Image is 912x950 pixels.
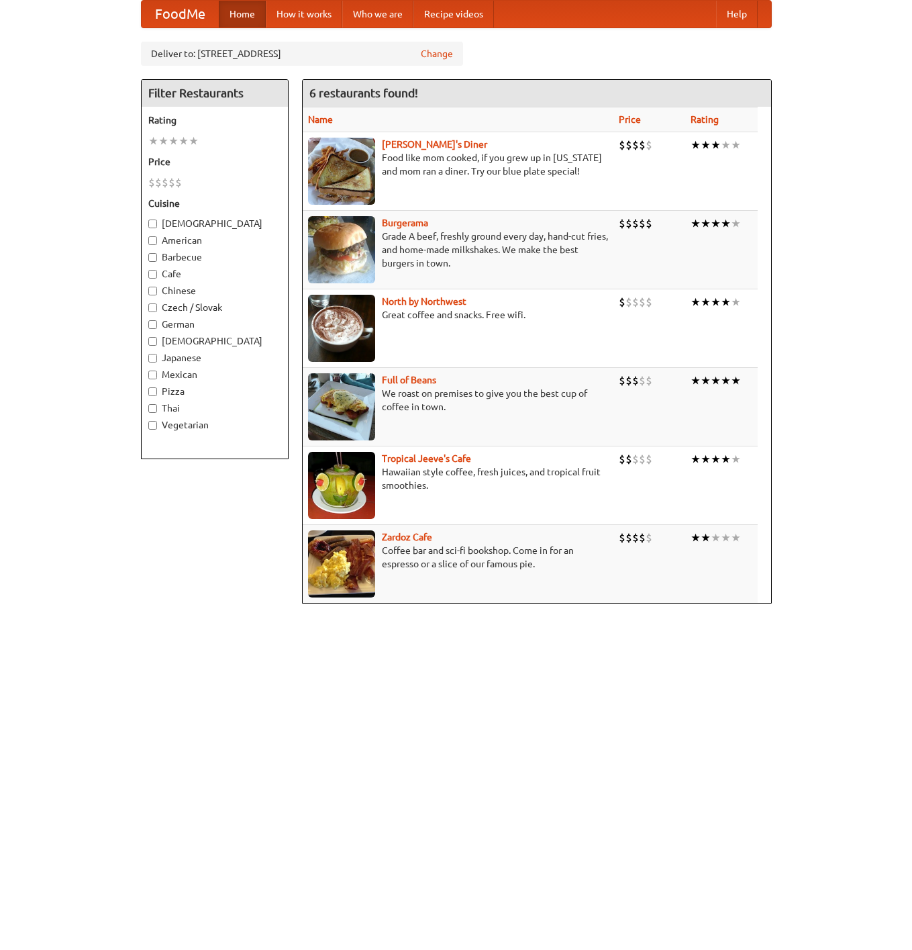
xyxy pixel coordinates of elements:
[308,530,375,598] img: zardoz.jpg
[148,267,281,281] label: Cafe
[148,234,281,247] label: American
[382,139,487,150] a: [PERSON_NAME]'s Diner
[711,295,721,310] li: ★
[711,138,721,152] li: ★
[619,138,625,152] li: $
[731,216,741,231] li: ★
[711,216,721,231] li: ★
[308,216,375,283] img: burgerama.jpg
[731,452,741,467] li: ★
[148,421,157,430] input: Vegetarian
[625,295,632,310] li: $
[731,373,741,388] li: ★
[625,138,632,152] li: $
[148,284,281,297] label: Chinese
[148,401,281,415] label: Thai
[731,138,741,152] li: ★
[639,216,646,231] li: $
[632,452,639,467] li: $
[382,532,432,542] a: Zardoz Cafe
[308,387,608,414] p: We roast on premises to give you the best cup of coffee in town.
[632,138,639,152] li: $
[691,216,701,231] li: ★
[646,373,652,388] li: $
[308,465,608,492] p: Hawaiian style coffee, fresh juices, and tropical fruit smoothies.
[701,216,711,231] li: ★
[158,134,168,148] li: ★
[168,134,179,148] li: ★
[619,373,625,388] li: $
[142,80,288,107] h4: Filter Restaurants
[619,216,625,231] li: $
[219,1,266,28] a: Home
[632,530,639,545] li: $
[632,295,639,310] li: $
[382,296,466,307] a: North by Northwest
[421,47,453,60] a: Change
[148,270,157,279] input: Cafe
[382,218,428,228] a: Burgerama
[721,373,731,388] li: ★
[308,544,608,571] p: Coffee bar and sci-fi bookshop. Come in for an espresso or a slice of our famous pie.
[308,114,333,125] a: Name
[148,134,158,148] li: ★
[148,371,157,379] input: Mexican
[308,452,375,519] img: jeeves.jpg
[382,375,436,385] a: Full of Beans
[148,351,281,365] label: Japanese
[148,385,281,398] label: Pizza
[308,308,608,322] p: Great coffee and snacks. Free wifi.
[646,216,652,231] li: $
[625,452,632,467] li: $
[646,530,652,545] li: $
[382,453,471,464] b: Tropical Jeeve's Cafe
[148,155,281,169] h5: Price
[148,287,157,295] input: Chinese
[632,373,639,388] li: $
[148,334,281,348] label: [DEMOGRAPHIC_DATA]
[189,134,199,148] li: ★
[162,175,168,190] li: $
[148,368,281,381] label: Mexican
[701,373,711,388] li: ★
[148,320,157,329] input: German
[721,216,731,231] li: ★
[148,250,281,264] label: Barbecue
[619,452,625,467] li: $
[148,217,281,230] label: [DEMOGRAPHIC_DATA]
[141,42,463,66] div: Deliver to: [STREET_ADDRESS]
[639,295,646,310] li: $
[148,220,157,228] input: [DEMOGRAPHIC_DATA]
[639,138,646,152] li: $
[148,318,281,331] label: German
[619,114,641,125] a: Price
[731,530,741,545] li: ★
[148,236,157,245] input: American
[711,530,721,545] li: ★
[308,373,375,440] img: beans.jpg
[639,373,646,388] li: $
[308,295,375,362] img: north.jpg
[148,354,157,363] input: Japanese
[266,1,342,28] a: How it works
[721,295,731,310] li: ★
[179,134,189,148] li: ★
[639,530,646,545] li: $
[646,295,652,310] li: $
[148,387,157,396] input: Pizza
[639,452,646,467] li: $
[721,452,731,467] li: ★
[701,295,711,310] li: ★
[691,373,701,388] li: ★
[646,452,652,467] li: $
[619,295,625,310] li: $
[625,373,632,388] li: $
[142,1,219,28] a: FoodMe
[701,452,711,467] li: ★
[308,230,608,270] p: Grade A beef, freshly ground every day, hand-cut fries, and home-made milkshakes. We make the bes...
[308,151,608,178] p: Food like mom cooked, if you grew up in [US_STATE] and mom ran a diner. Try our blue plate special!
